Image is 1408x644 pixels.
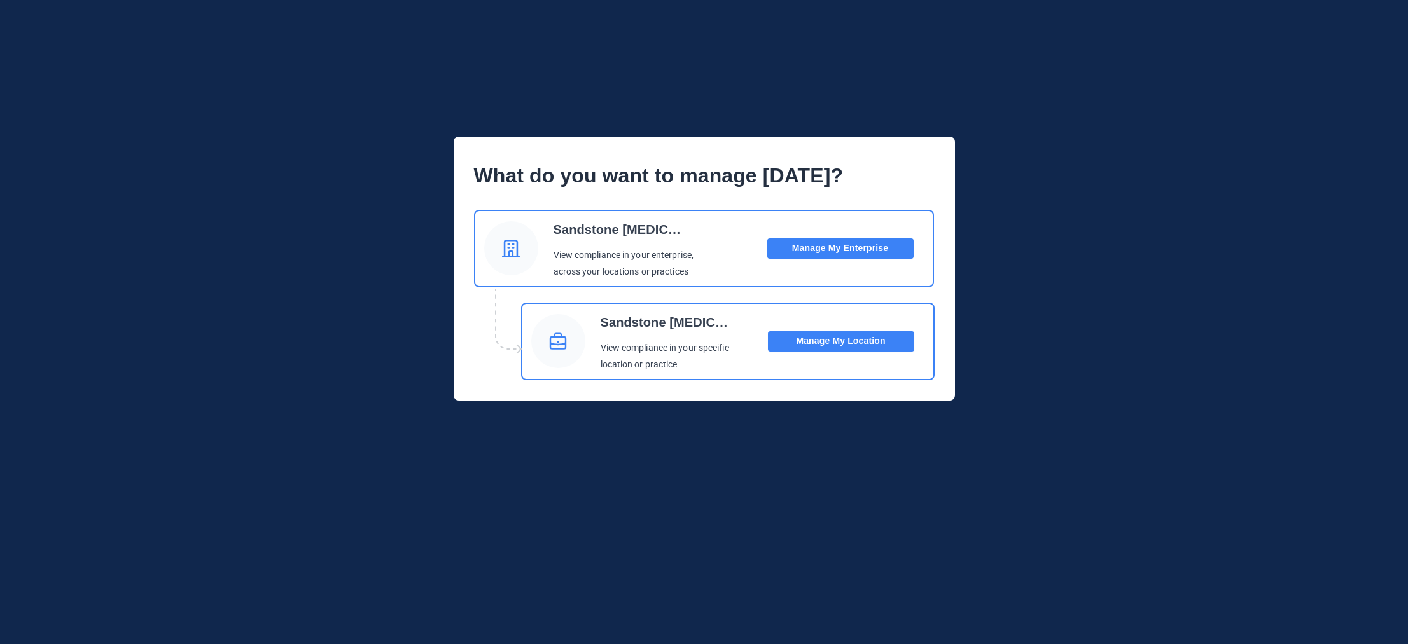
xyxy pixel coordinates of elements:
[767,238,914,259] button: Manage My Enterprise
[474,157,935,195] p: What do you want to manage [DATE]?
[554,247,694,264] p: View compliance in your enterprise,
[601,357,731,373] p: location or practice
[601,310,731,335] p: Sandstone Chiropractic - Neurofeedback - The Woodlands
[1188,554,1393,605] iframe: Drift Widget Chat Controller
[601,340,731,357] p: View compliance in your specific
[554,217,684,242] p: Sandstone Chiropractic
[554,264,694,280] p: across your locations or practices
[768,331,914,352] button: Manage My Location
